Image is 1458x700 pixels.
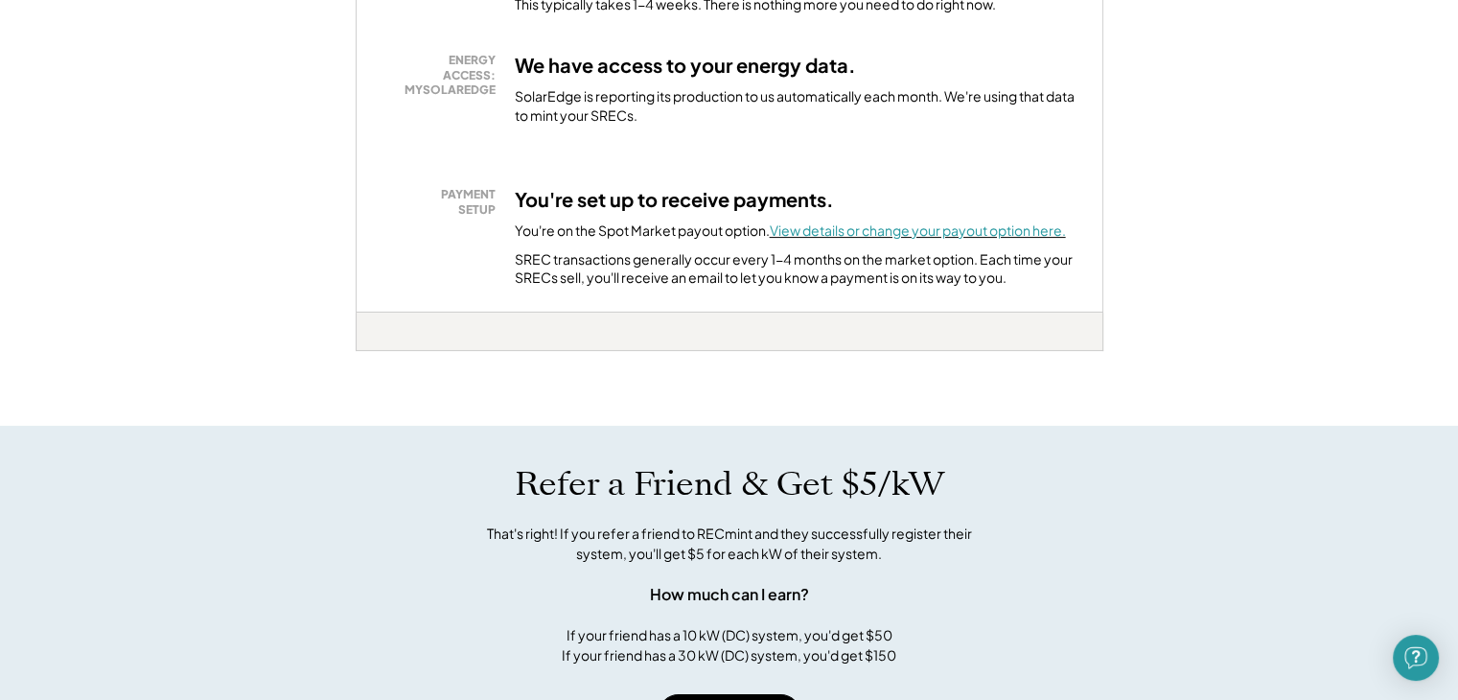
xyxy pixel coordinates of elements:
[770,222,1066,239] a: View details or change your payout option here.
[466,524,993,564] div: That's right! If you refer a friend to RECmint and they successfully register their system, you'l...
[515,187,834,212] h3: You're set up to receive payments.
[515,464,944,504] h1: Refer a Friend & Get $5/kW
[356,351,424,359] div: wetoh07f - VA Distributed
[562,625,896,665] div: If your friend has a 10 kW (DC) system, you'd get $50 If your friend has a 30 kW (DC) system, you...
[390,187,496,217] div: PAYMENT SETUP
[1393,635,1439,681] div: Open Intercom Messenger
[390,53,496,98] div: ENERGY ACCESS: MYSOLAREDGE
[515,87,1078,125] div: SolarEdge is reporting its production to us automatically each month. We're using that data to mi...
[515,250,1078,288] div: SREC transactions generally occur every 1-4 months on the market option. Each time your SRECs sel...
[515,53,856,78] h3: We have access to your energy data.
[650,583,809,606] div: How much can I earn?
[515,222,1066,241] div: You're on the Spot Market payout option.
